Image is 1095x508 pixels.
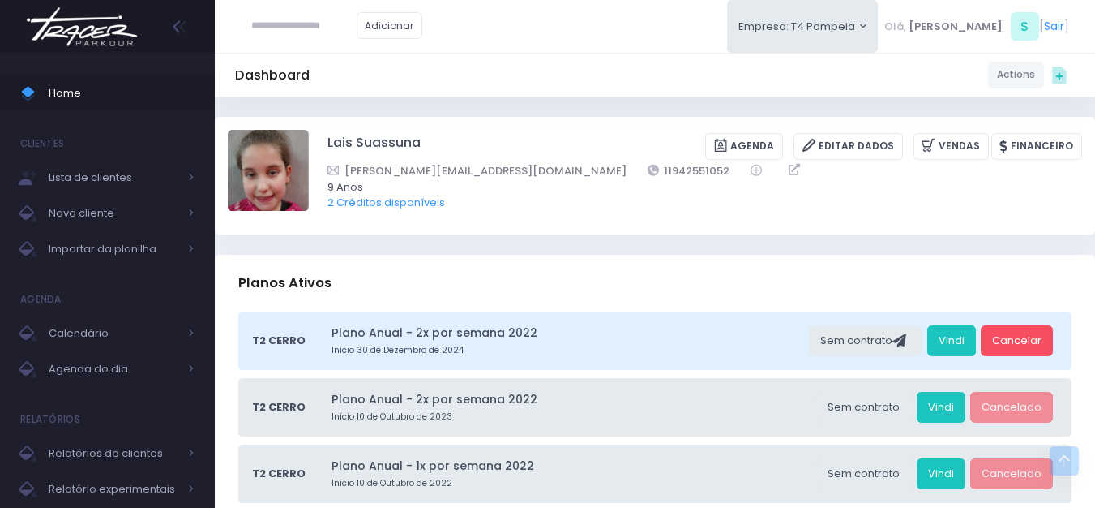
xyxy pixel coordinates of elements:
[331,411,811,424] small: Início 10 de Outubro de 2023
[252,399,306,415] span: T2 Cerro
[816,392,911,423] div: Sem contrato
[793,133,903,160] a: Editar Dados
[1011,12,1039,41] span: S
[331,325,804,342] a: Plano Anual - 2x por semana 2022
[331,391,811,408] a: Plano Anual - 2x por semana 2022
[327,162,627,179] a: [PERSON_NAME][EMAIL_ADDRESS][DOMAIN_NAME]
[238,260,331,306] h3: Planos Ativos
[20,283,62,316] h4: Agenda
[49,323,178,344] span: Calendário
[49,239,178,260] span: Importar da planilha
[884,19,906,35] span: Olá,
[49,443,178,464] span: Relatórios de clientes
[909,19,1003,35] span: [PERSON_NAME]
[252,466,306,482] span: T2 Cerro
[648,162,730,179] a: 11942551052
[20,403,80,436] h4: Relatórios
[20,127,64,160] h4: Clientes
[917,458,965,489] a: Vindi
[252,333,306,349] span: T2 Cerro
[331,477,811,490] small: Início 10 de Outubro de 2022
[988,62,1044,88] a: Actions
[357,12,423,39] a: Adicionar
[917,392,965,423] a: Vindi
[235,67,310,84] h5: Dashboard
[327,133,421,160] a: Lais Suassuna
[878,8,1075,45] div: [ ]
[913,133,989,160] a: Vendas
[816,458,911,489] div: Sem contrato
[49,83,195,104] span: Home
[228,130,309,211] img: Lais Suassuna
[49,479,178,500] span: Relatório experimentais
[331,458,811,475] a: Plano Anual - 1x por semana 2022
[331,344,804,357] small: Início 30 de Dezembro de 2024
[49,167,178,188] span: Lista de clientes
[809,325,922,356] div: Sem contrato
[927,325,976,356] a: Vindi
[327,195,445,210] a: 2 Créditos disponíveis
[705,133,783,160] a: Agenda
[327,179,1061,196] span: 9 Anos
[981,325,1053,356] a: Cancelar
[1044,18,1064,35] a: Sair
[49,359,178,380] span: Agenda do dia
[991,133,1082,160] a: Financeiro
[49,203,178,224] span: Novo cliente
